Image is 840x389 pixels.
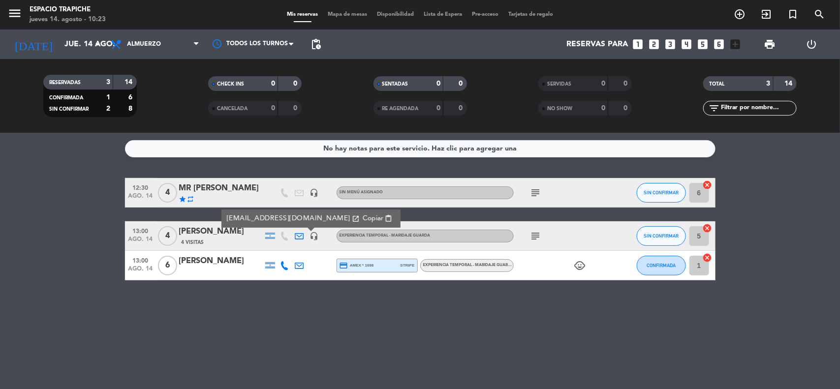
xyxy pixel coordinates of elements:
[7,6,22,24] button: menu
[791,30,833,59] div: LOG OUT
[127,41,161,48] span: Almuerzo
[648,38,661,51] i: looks_two
[92,38,103,50] i: arrow_drop_down
[764,38,776,50] span: print
[128,236,153,247] span: ago. 14
[323,143,517,154] div: No hay notas para este servicio. Haz clic para agregar una
[310,188,319,197] i: headset_mic
[351,215,359,223] i: open_in_new
[436,80,440,87] strong: 0
[310,38,322,50] span: pending_actions
[340,261,374,270] span: amex * 1698
[713,38,726,51] i: looks_6
[637,183,686,203] button: SIN CONFIRMAR
[703,223,713,233] i: cancel
[179,225,263,238] div: [PERSON_NAME]
[362,213,383,224] span: Copiar
[158,256,177,275] span: 6
[128,193,153,204] span: ago. 14
[419,12,467,17] span: Lista de Espera
[30,5,106,15] div: Espacio Trapiche
[806,38,817,50] i: power_settings_new
[708,102,720,114] i: filter_list
[187,195,195,203] i: repeat
[294,80,300,87] strong: 0
[323,12,372,17] span: Mapa de mesas
[49,107,89,112] span: SIN CONFIRMAR
[106,94,110,101] strong: 1
[637,226,686,246] button: SIN CONFIRMAR
[128,105,134,112] strong: 8
[623,105,629,112] strong: 0
[785,80,795,87] strong: 14
[106,105,110,112] strong: 2
[359,213,395,224] button: Copiarcontent_paste
[382,82,408,87] span: SENTADAS
[632,38,645,51] i: looks_one
[217,106,248,111] span: CANCELADA
[226,213,359,224] a: [EMAIL_ADDRESS][DOMAIN_NAME]open_in_new
[547,82,571,87] span: SERVIDAS
[340,234,431,238] span: Experiencia Temporal - Maridaje Guarda
[503,12,558,17] span: Tarjetas de regalo
[530,187,542,199] i: subject
[179,182,263,195] div: MR [PERSON_NAME]
[382,106,419,111] span: RE AGENDADA
[7,33,60,55] i: [DATE]
[124,79,134,86] strong: 14
[49,95,83,100] span: CONFIRMADA
[644,190,679,195] span: SIN CONFIRMAR
[601,105,605,112] strong: 0
[179,255,263,268] div: [PERSON_NAME]
[734,8,746,20] i: add_circle_outline
[644,233,679,239] span: SIN CONFIRMAR
[697,38,710,51] i: looks_5
[637,256,686,275] button: CONFIRMADA
[271,105,275,112] strong: 0
[664,38,677,51] i: looks_3
[7,6,22,21] i: menu
[340,261,348,270] i: credit_card
[128,181,153,193] span: 12:30
[459,80,465,87] strong: 0
[158,183,177,203] span: 4
[436,105,440,112] strong: 0
[385,215,392,222] span: content_paste
[703,253,713,263] i: cancel
[423,263,514,267] span: Experiencia Temporal - Maridaje Guarda
[760,8,772,20] i: exit_to_app
[703,180,713,190] i: cancel
[128,225,153,236] span: 13:00
[271,80,275,87] strong: 0
[623,80,629,87] strong: 0
[128,94,134,101] strong: 6
[340,190,383,194] span: Sin menú asignado
[547,106,572,111] span: NO SHOW
[787,8,799,20] i: turned_in_not
[647,263,676,268] span: CONFIRMADA
[106,79,110,86] strong: 3
[158,226,177,246] span: 4
[720,103,796,114] input: Filtrar por nombre...
[294,105,300,112] strong: 0
[467,12,503,17] span: Pre-acceso
[401,262,415,269] span: stripe
[567,40,628,49] span: Reservas para
[709,82,724,87] span: TOTAL
[49,80,81,85] span: RESERVADAS
[372,12,419,17] span: Disponibilidad
[282,12,323,17] span: Mis reservas
[530,230,542,242] i: subject
[30,15,106,25] div: jueves 14. agosto - 10:23
[179,195,187,203] i: star
[813,8,825,20] i: search
[574,260,586,271] i: child_care
[459,105,465,112] strong: 0
[128,254,153,266] span: 13:00
[128,266,153,277] span: ago. 14
[217,82,244,87] span: CHECK INS
[767,80,771,87] strong: 3
[681,38,693,51] i: looks_4
[601,80,605,87] strong: 0
[729,38,742,51] i: add_box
